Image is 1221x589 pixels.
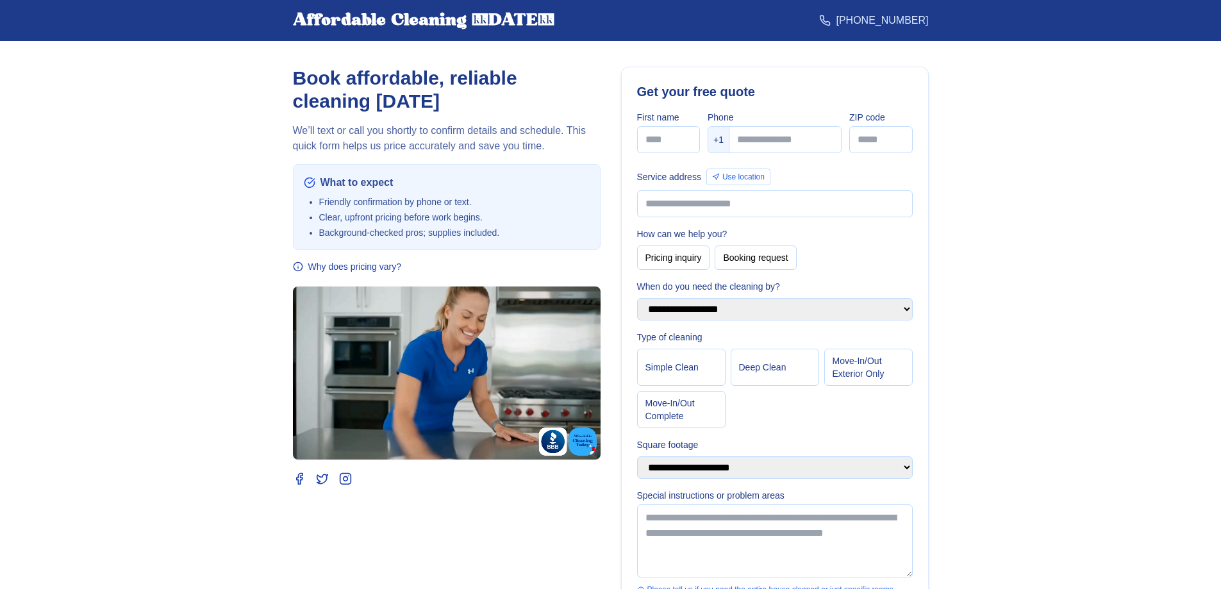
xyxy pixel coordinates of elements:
[637,331,913,344] label: Type of cleaning
[319,195,590,208] li: Friendly confirmation by phone or text.
[706,169,770,185] button: Use location
[293,67,601,113] h1: Book affordable, reliable cleaning [DATE]
[637,489,913,502] label: Special instructions or problem areas
[320,175,394,190] span: What to expect
[637,228,913,240] label: How can we help you?
[637,83,913,101] h2: Get your free quote
[708,127,729,153] div: +1
[849,111,913,124] label: ZIP code
[293,10,554,31] div: Affordable Cleaning [DATE]
[637,111,701,124] label: First name
[824,349,913,386] button: Move‑In/Out Exterior Only
[715,245,796,270] button: Booking request
[293,472,306,485] a: Facebook
[819,13,928,28] a: [PHONE_NUMBER]
[316,472,329,485] a: Twitter
[637,349,726,386] button: Simple Clean
[637,438,913,451] label: Square footage
[293,260,402,273] button: Why does pricing vary?
[319,211,590,224] li: Clear, upfront pricing before work begins.
[637,391,726,428] button: Move‑In/Out Complete
[319,226,590,239] li: Background‑checked pros; supplies included.
[731,349,819,386] button: Deep Clean
[637,170,701,183] label: Service address
[637,280,913,293] label: When do you need the cleaning by?
[708,111,842,124] label: Phone
[637,245,710,270] button: Pricing inquiry
[339,472,352,485] a: Instagram
[293,123,601,154] p: We’ll text or call you shortly to confirm details and schedule. This quick form helps us price ac...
